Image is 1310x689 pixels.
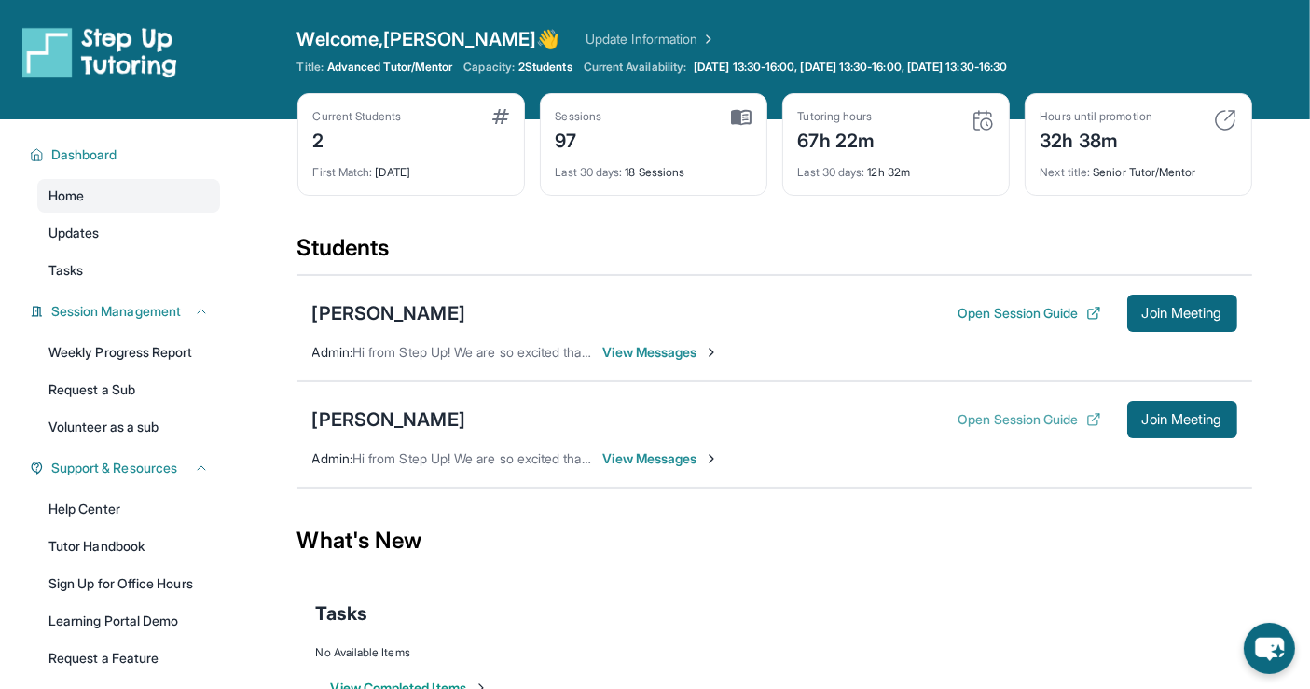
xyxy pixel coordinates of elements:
span: Support & Resources [51,459,177,477]
a: Volunteer as a sub [37,410,220,444]
span: Admin : [312,450,352,466]
div: Tutoring hours [798,109,876,124]
span: Advanced Tutor/Mentor [327,60,452,75]
div: 18 Sessions [556,154,752,180]
span: First Match : [313,165,373,179]
div: 12h 32m [798,154,994,180]
div: Sessions [556,109,602,124]
div: [PERSON_NAME] [312,300,465,326]
button: Open Session Guide [958,410,1100,429]
a: Update Information [586,30,716,48]
img: Chevron Right [697,30,716,48]
button: Session Management [44,302,209,321]
a: Sign Up for Office Hours [37,567,220,600]
a: Tutor Handbook [37,530,220,563]
button: Dashboard [44,145,209,164]
span: Last 30 days : [556,165,623,179]
span: Tasks [316,600,367,627]
div: What's New [297,500,1252,582]
div: Hours until promotion [1041,109,1152,124]
button: chat-button [1244,623,1295,674]
a: Tasks [37,254,220,287]
div: Students [297,233,1252,274]
a: Learning Portal Demo [37,604,220,638]
span: [DATE] 13:30-16:00, [DATE] 13:30-16:00, [DATE] 13:30-16:30 [694,60,1007,75]
span: Current Availability: [584,60,686,75]
span: Join Meeting [1142,308,1222,319]
span: Title: [297,60,324,75]
a: [DATE] 13:30-16:00, [DATE] 13:30-16:00, [DATE] 13:30-16:30 [690,60,1011,75]
img: card [1214,109,1236,131]
div: [PERSON_NAME] [312,407,465,433]
a: Updates [37,216,220,250]
img: card [972,109,994,131]
span: Last 30 days : [798,165,865,179]
a: Request a Sub [37,373,220,407]
span: 2 Students [518,60,572,75]
span: Next title : [1041,165,1091,179]
a: Weekly Progress Report [37,336,220,369]
div: 97 [556,124,602,154]
img: Chevron-Right [704,345,719,360]
img: card [731,109,752,126]
span: Home [48,186,84,205]
span: View Messages [603,343,720,362]
a: Help Center [37,492,220,526]
span: Updates [48,224,100,242]
div: No Available Items [316,645,1234,660]
div: Current Students [313,109,402,124]
span: Capacity: [463,60,515,75]
div: 32h 38m [1041,124,1152,154]
img: logo [22,26,177,78]
img: card [492,109,509,124]
span: View Messages [603,449,720,468]
span: Admin : [312,344,352,360]
span: Welcome, [PERSON_NAME] 👋 [297,26,560,52]
button: Join Meeting [1127,401,1237,438]
div: [DATE] [313,154,509,180]
button: Join Meeting [1127,295,1237,332]
button: Support & Resources [44,459,209,477]
a: Home [37,179,220,213]
a: Request a Feature [37,641,220,675]
span: Dashboard [51,145,117,164]
div: Senior Tutor/Mentor [1041,154,1236,180]
div: 67h 22m [798,124,876,154]
img: Chevron-Right [704,451,719,466]
span: Session Management [51,302,181,321]
div: 2 [313,124,402,154]
span: Tasks [48,261,83,280]
span: Join Meeting [1142,414,1222,425]
button: Open Session Guide [958,304,1100,323]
